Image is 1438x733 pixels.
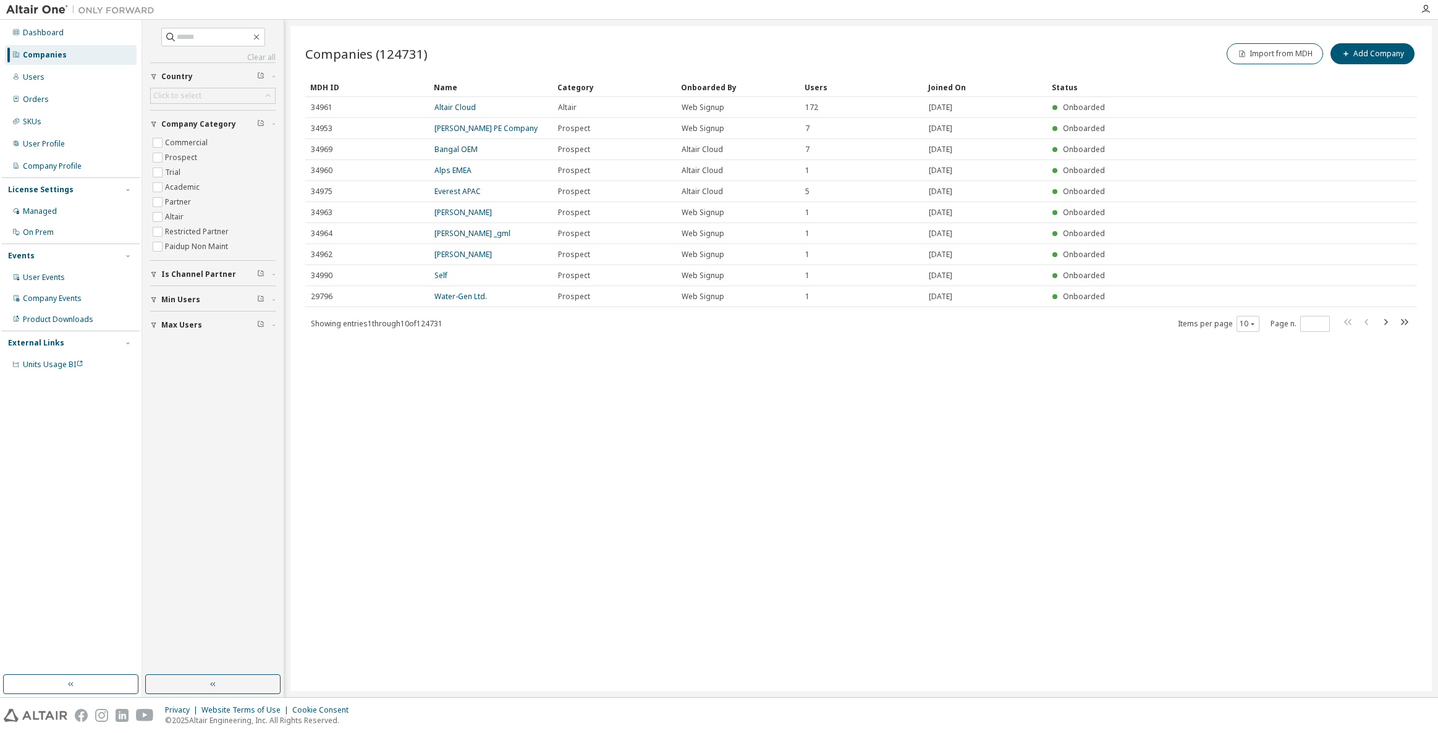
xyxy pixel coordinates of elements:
span: [DATE] [929,208,952,218]
div: Users [23,72,44,82]
div: Users [805,77,918,97]
span: Prospect [558,271,590,281]
span: Altair Cloud [682,187,723,197]
label: Trial [165,165,183,180]
span: 1 [805,208,810,218]
span: Prospect [558,208,590,218]
span: 34961 [311,103,332,112]
span: 5 [805,187,810,197]
span: Web Signup [682,124,724,133]
span: Web Signup [682,229,724,239]
span: Altair Cloud [682,166,723,176]
img: altair_logo.svg [4,709,67,722]
span: Onboarded [1063,186,1105,197]
span: Is Channel Partner [161,269,236,279]
a: Alps EMEA [434,165,472,176]
span: 1 [805,271,810,281]
span: Onboarded [1063,207,1105,218]
div: Company Events [23,294,82,303]
span: 34990 [311,271,332,281]
span: Altair [558,103,577,112]
div: Joined On [928,77,1042,97]
div: Cookie Consent [292,705,356,715]
span: Company Category [161,119,236,129]
a: Everest APAC [434,186,481,197]
a: [PERSON_NAME] [434,249,492,260]
div: Name [434,77,548,97]
span: Web Signup [682,250,724,260]
span: 34963 [311,208,332,218]
span: Showing entries 1 through 10 of 124731 [311,318,442,329]
div: Onboarded By [681,77,795,97]
span: [DATE] [929,187,952,197]
span: Clear filter [257,269,264,279]
button: Import from MDH [1227,43,1323,64]
div: Product Downloads [23,315,93,324]
span: Onboarded [1063,165,1105,176]
button: Min Users [150,286,276,313]
span: 1 [805,229,810,239]
span: 7 [805,145,810,155]
a: Self [434,270,447,281]
span: Altair Cloud [682,145,723,155]
span: 1 [805,250,810,260]
div: On Prem [23,227,54,237]
span: Min Users [161,295,200,305]
span: Country [161,72,193,82]
span: Onboarded [1063,270,1105,281]
div: SKUs [23,117,41,127]
span: 29796 [311,292,332,302]
button: Company Category [150,111,276,138]
a: [PERSON_NAME] [434,207,492,218]
span: Prospect [558,292,590,302]
span: 34969 [311,145,332,155]
span: Max Users [161,320,202,330]
label: Commercial [165,135,210,150]
div: Status [1052,77,1343,97]
label: Altair [165,210,186,224]
span: Clear filter [257,320,264,330]
div: Company Profile [23,161,82,171]
a: Altair Cloud [434,102,476,112]
span: [DATE] [929,145,952,155]
div: Orders [23,95,49,104]
button: Max Users [150,311,276,339]
span: [DATE] [929,292,952,302]
span: [DATE] [929,124,952,133]
span: 34953 [311,124,332,133]
a: [PERSON_NAME] _gml [434,228,510,239]
div: License Settings [8,185,74,195]
div: Website Terms of Use [201,705,292,715]
p: © 2025 Altair Engineering, Inc. All Rights Reserved. [165,715,356,726]
span: Clear filter [257,119,264,129]
label: Academic [165,180,202,195]
span: 34964 [311,229,332,239]
img: facebook.svg [75,709,88,722]
span: Items per page [1178,316,1259,332]
a: Bangal OEM [434,144,478,155]
label: Prospect [165,150,200,165]
span: [DATE] [929,166,952,176]
span: [DATE] [929,103,952,112]
div: Companies [23,50,67,60]
div: MDH ID [310,77,424,97]
img: Altair One [6,4,161,16]
span: Prospect [558,229,590,239]
span: 1 [805,166,810,176]
span: Web Signup [682,208,724,218]
span: 172 [805,103,818,112]
div: User Profile [23,139,65,149]
div: Category [557,77,671,97]
span: 7 [805,124,810,133]
div: Managed [23,206,57,216]
span: Onboarded [1063,144,1105,155]
span: Prospect [558,166,590,176]
div: Dashboard [23,28,64,38]
div: Click to select [153,91,201,101]
span: Web Signup [682,271,724,281]
span: Web Signup [682,103,724,112]
span: Clear filter [257,72,264,82]
span: Prospect [558,187,590,197]
span: [DATE] [929,271,952,281]
a: Clear all [150,53,276,62]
